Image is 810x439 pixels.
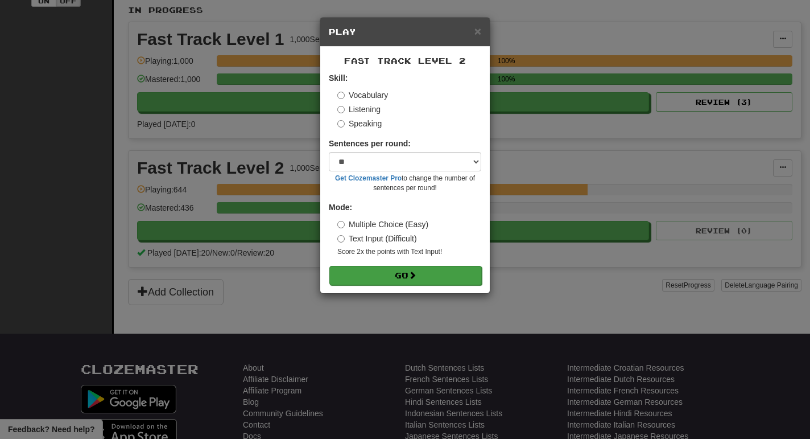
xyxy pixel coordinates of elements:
[329,266,482,285] button: Go
[337,89,388,101] label: Vocabulary
[329,174,481,193] small: to change the number of sentences per round!
[329,138,411,149] label: Sentences per round:
[337,233,417,244] label: Text Input (Difficult)
[337,118,382,129] label: Speaking
[337,104,381,115] label: Listening
[337,92,345,99] input: Vocabulary
[337,120,345,128] input: Speaking
[329,73,348,83] strong: Skill:
[337,247,481,257] small: Score 2x the points with Text Input !
[344,56,466,65] span: Fast Track Level 2
[329,203,352,212] strong: Mode:
[474,24,481,38] span: ×
[335,174,402,182] a: Get Clozemaster Pro
[337,235,345,243] input: Text Input (Difficult)
[337,221,345,228] input: Multiple Choice (Easy)
[337,106,345,113] input: Listening
[337,219,428,230] label: Multiple Choice (Easy)
[329,26,481,38] h5: Play
[474,25,481,37] button: Close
